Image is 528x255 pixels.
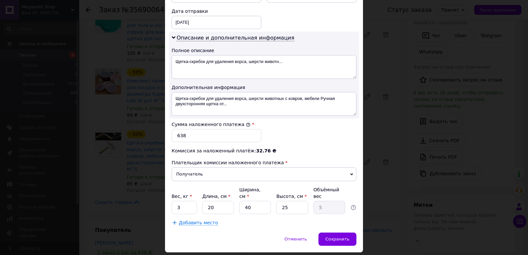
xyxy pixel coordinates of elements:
[172,47,356,54] div: Полное описание
[177,35,294,41] span: Описание и дополнительная информация
[202,194,230,199] label: Длина, см
[239,187,260,199] label: Ширина, см
[313,186,345,200] div: Объёмный вес
[325,237,349,241] span: Сохранить
[172,122,250,127] label: Сумма наложенного платежа
[172,167,356,181] span: Получатель
[284,237,307,241] span: Отменить
[172,92,356,116] textarea: Щетка-скребок для удаления ворса, шерсти животных с ковров, мебели Ручная двухсторонняя щетка от...
[276,194,307,199] label: Высота, см
[172,84,356,91] div: Дополнительная информация
[172,8,261,15] div: Дата отправки
[172,147,356,154] div: Комиссия за наложенный платёж:
[172,194,192,199] label: Вес, кг
[256,148,276,153] span: 32.76 ₴
[172,160,284,165] span: Плательщик комиссии наложенного платежа
[172,55,356,79] textarea: Щетка-скребок для удаления ворса, шерсти животн...
[179,220,218,226] span: Добавить место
